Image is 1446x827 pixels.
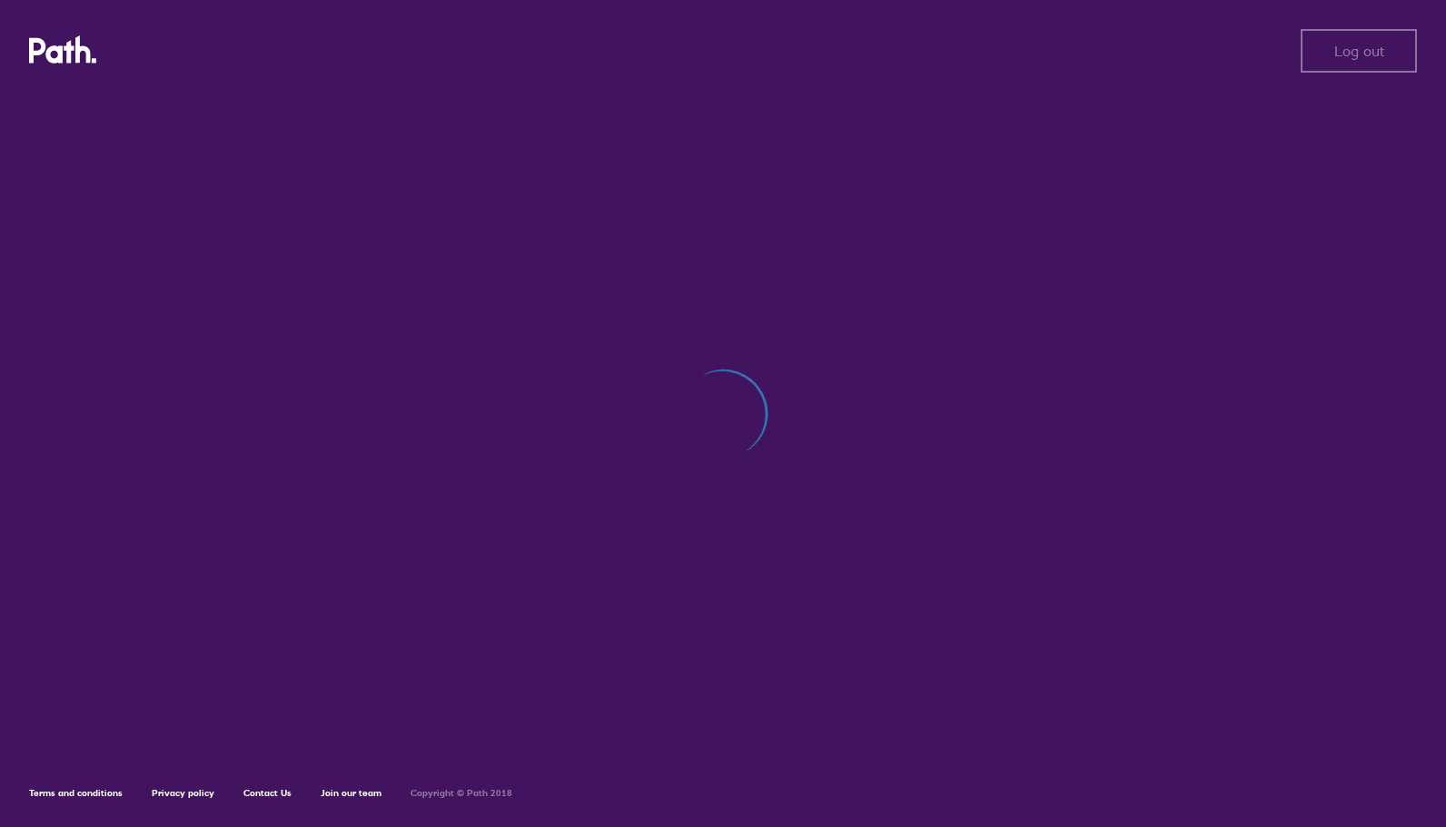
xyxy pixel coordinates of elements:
h6: Copyright © Path 2018 [411,788,512,799]
a: Contact Us [243,787,292,799]
a: Join our team [321,787,381,799]
span: Log out [1334,43,1384,59]
a: Terms and conditions [29,787,123,799]
a: Privacy policy [152,787,214,799]
button: Log out [1301,29,1417,73]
